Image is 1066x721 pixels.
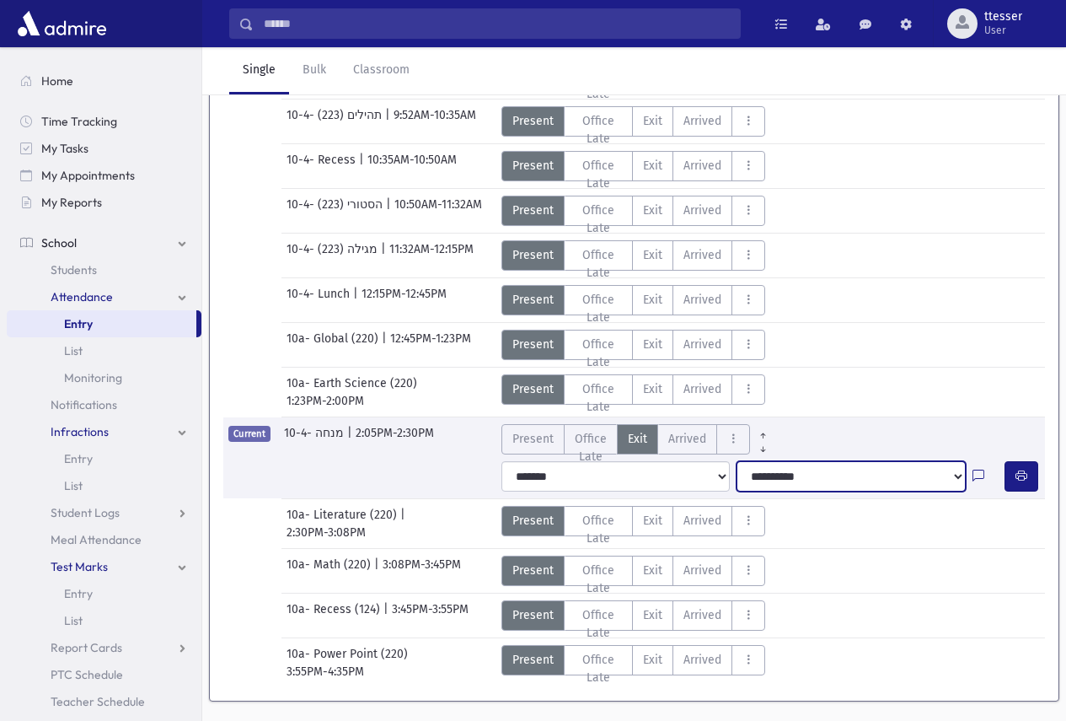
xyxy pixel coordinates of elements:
[287,240,381,271] span: 10-4- מגילה (223)
[347,424,356,455] span: |
[575,202,623,237] span: Office Late
[575,430,607,465] span: Office Late
[643,562,662,579] span: Exit
[381,240,389,271] span: |
[394,106,476,137] span: 9:52AM-10:35AM
[287,151,359,181] span: 10-4- Recess
[284,424,347,455] span: 10-4- מנחה
[394,196,482,226] span: 10:50AM-11:32AM
[7,472,201,499] a: List
[374,556,383,586] span: |
[683,202,721,219] span: Arrived
[64,343,83,358] span: List
[750,424,776,438] a: All Prior
[64,316,93,331] span: Entry
[389,240,474,271] span: 11:32AM-12:15PM
[575,562,623,597] span: Office Late
[7,526,201,553] a: Meal Attendance
[356,424,434,455] span: 2:05PM-2:30PM
[287,285,353,315] span: 10-4- Lunch
[51,397,117,412] span: Notifications
[501,151,766,181] div: AttTypes
[359,151,367,181] span: |
[41,114,117,129] span: Time Tracking
[575,246,623,282] span: Office Late
[41,168,135,183] span: My Appointments
[51,424,109,439] span: Infractions
[51,505,120,520] span: Student Logs
[683,651,721,669] span: Arrived
[51,694,145,709] span: Teacher Schedule
[643,380,662,398] span: Exit
[287,600,383,631] span: 10a- Recess (124)
[51,262,97,277] span: Students
[7,661,201,688] a: PTC Schedule
[7,67,201,94] a: Home
[7,499,201,526] a: Student Logs
[683,246,721,264] span: Arrived
[228,426,271,442] span: Current
[289,47,340,94] a: Bulk
[287,374,421,392] span: 10a- Earth Science (220)
[512,430,554,448] span: Present
[575,606,623,642] span: Office Late
[668,430,706,448] span: Arrived
[7,108,201,135] a: Time Tracking
[392,600,469,631] span: 3:45PM-3:55PM
[7,364,201,391] a: Monitoring
[287,524,366,541] span: 2:30PM-3:08PM
[287,506,400,524] span: 10a- Literature (220)
[512,157,554,175] span: Present
[7,688,201,715] a: Teacher Schedule
[512,112,554,130] span: Present
[683,157,721,175] span: Arrived
[51,289,113,304] span: Attendance
[683,512,721,530] span: Arrived
[501,240,766,271] div: AttTypes
[382,330,390,360] span: |
[7,162,201,189] a: My Appointments
[575,512,623,547] span: Office Late
[41,73,73,89] span: Home
[7,634,201,661] a: Report Cards
[683,336,721,353] span: Arrived
[41,235,77,250] span: School
[575,380,623,416] span: Office Late
[512,380,554,398] span: Present
[512,246,554,264] span: Present
[385,106,394,137] span: |
[400,506,409,524] span: |
[353,285,362,315] span: |
[386,196,394,226] span: |
[362,285,447,315] span: 12:15PM-12:45PM
[287,556,374,586] span: 10a- Math (220)
[51,640,122,655] span: Report Cards
[501,600,766,631] div: AttTypes
[575,291,623,326] span: Office Late
[984,10,1022,24] span: ttesser
[512,651,554,669] span: Present
[287,330,382,360] span: 10a- Global (220)
[683,291,721,309] span: Arrived
[643,291,662,309] span: Exit
[229,47,289,94] a: Single
[512,606,554,624] span: Present
[501,106,766,137] div: AttTypes
[41,141,88,156] span: My Tasks
[64,478,83,493] span: List
[383,600,392,631] span: |
[287,392,364,410] span: 1:23PM-2:00PM
[501,506,766,536] div: AttTypes
[7,256,201,283] a: Students
[287,645,411,663] span: 10a- Power Point (220)
[512,562,554,579] span: Present
[7,310,196,337] a: Entry
[512,512,554,530] span: Present
[628,430,647,448] span: Exit
[750,438,776,451] a: All Later
[7,391,201,418] a: Notifications
[7,283,201,310] a: Attendance
[7,135,201,162] a: My Tasks
[501,285,766,315] div: AttTypes
[643,512,662,530] span: Exit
